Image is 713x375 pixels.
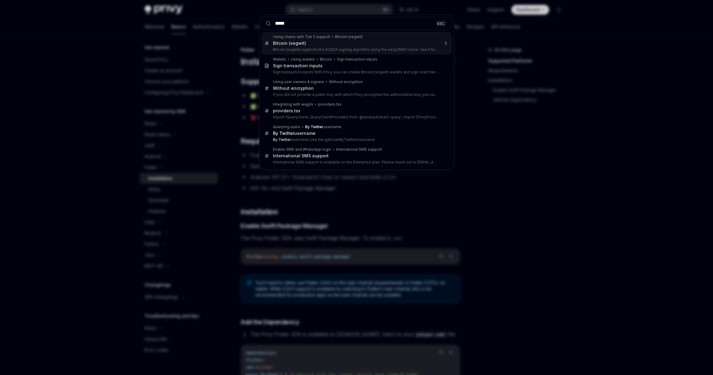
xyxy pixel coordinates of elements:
[273,57,286,62] div: Wallets
[273,92,439,97] p: If you did not provide a public key with which Privy encrypted the authorization key, you can skip t
[273,63,323,68] div: Sign transaction inputs
[273,108,300,114] div: providers.tsx
[273,47,439,52] p: Bitcoin (segwit) supports the ECDSA signing algorithm using the secp256k1 curve. Use Privy's raw sig
[273,34,330,39] div: Using chains with Tier 2 support
[329,79,363,84] div: Without encryption
[273,86,314,91] div: Without encryption
[273,70,439,75] p: Sign transaction inputs With Privy, you can create Bitcoin (segwit) wallets and sign over transactio
[273,160,439,165] p: International SMS support is available on the Enterprise plan. Please reach out to [EMAIL_ADDRESS...
[273,40,306,46] div: Bitcoin (segwit)
[337,57,377,62] div: Sign transaction inputs
[273,131,316,136] div: username
[273,79,324,84] div: Using user owners & signers
[305,124,323,129] b: By Twitter
[436,20,447,26] div: ESC
[273,131,294,136] b: By Twitter
[305,124,341,129] div: username
[273,137,439,142] p: username Use the getUserByTwitterUsername
[318,102,342,107] div: providers.tsx
[273,147,331,152] div: Enable SMS and WhatsApp login
[320,57,332,62] div: Bitcoin
[335,34,363,39] div: Bitcoin (segwit)
[291,57,315,62] div: Using wallets
[273,115,439,120] p: import {QueryClient, QueryClientProvider} from '@tanstack/react-query'; import {PrivyProvider} from
[273,137,291,142] b: By Twitter
[273,102,313,107] div: Integrating with wagmi
[273,124,300,129] div: Querying users
[273,153,329,159] div: International SMS support
[336,147,382,152] div: International SMS support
